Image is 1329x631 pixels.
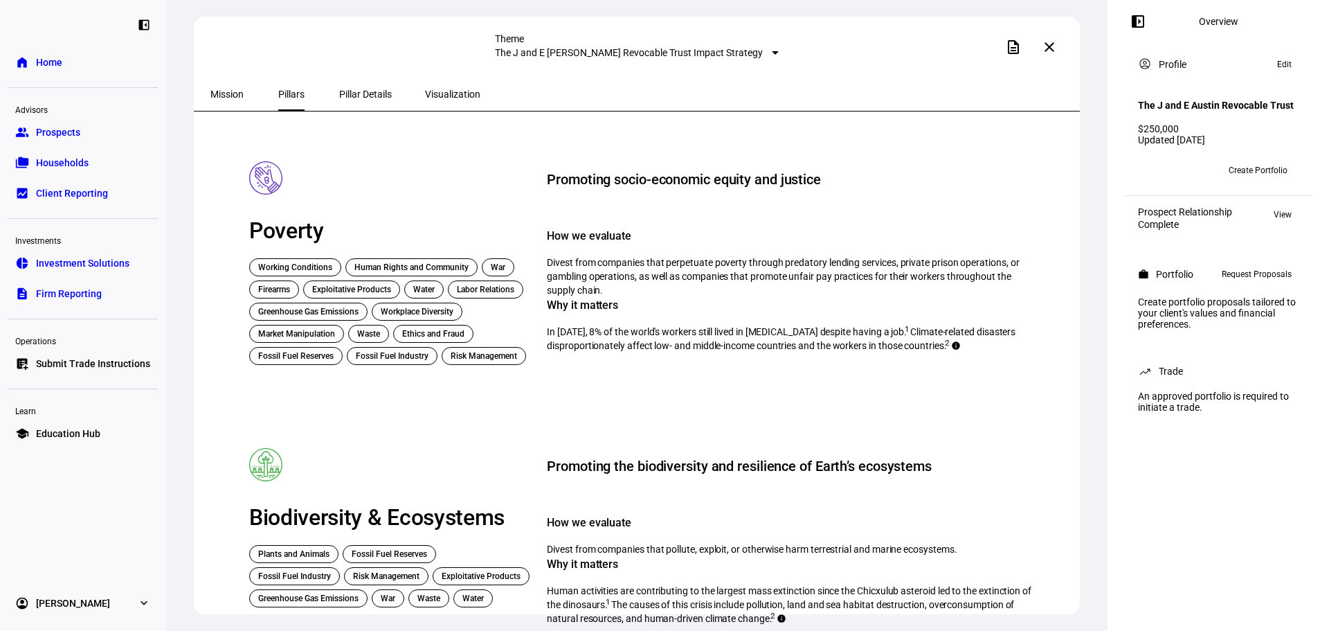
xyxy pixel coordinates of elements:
mat-select-trigger: The J and E [PERSON_NAME] Revocable Trust Impact Strategy [495,47,763,58]
div: Poverty [249,217,530,245]
eth-mat-symbol: pie_chart [15,256,29,270]
mat-icon: left_panel_open [1130,13,1146,30]
span: Firm Reporting [36,287,102,301]
span: Pillars [278,89,305,99]
eth-mat-symbol: folder_copy [15,156,29,170]
mat-icon: trending_up [1138,364,1152,378]
eth-mat-symbol: group [15,125,29,139]
span: Home [36,55,62,69]
span: Investment Solutions [36,256,129,270]
eth-mat-symbol: list_alt_add [15,357,29,371]
sup: 1 [905,324,910,334]
div: Water [453,589,493,607]
div: War [482,258,514,276]
a: descriptionFirm Reporting [8,280,158,308]
mat-icon: info [777,613,793,630]
div: Operations [8,330,158,350]
div: Working Conditions [249,258,341,276]
span: Request Proposals [1222,266,1292,283]
div: Updated [DATE] [1138,134,1299,145]
mat-icon: info [951,340,968,357]
button: View [1267,206,1299,223]
span: Create Portfolio [1229,159,1287,181]
div: Greenhouse Gas Emissions [249,589,368,607]
div: Fossil Fuel Industry [347,347,437,365]
div: Water [404,281,444,299]
a: groupProspects [8,118,158,146]
a: pie_chartInvestment Solutions [8,249,158,277]
eth-mat-symbol: bid_landscape [15,186,29,200]
div: Fossil Fuel Reserves [249,347,343,365]
eth-panel-overview-card-header: Portfolio [1138,266,1299,283]
div: Portfolio [1156,269,1193,280]
div: Complete [1138,219,1232,230]
div: Why it matters [547,297,1031,314]
div: Exploitative Products [433,567,530,585]
span: BH [1143,166,1155,175]
div: Risk Management [344,567,428,585]
span: Client Reporting [36,186,108,200]
span: View [1274,206,1292,223]
a: bid_landscapeClient Reporting [8,179,158,207]
img: Pillar icon [249,161,282,195]
sup: 2 [770,611,775,621]
span: DY [1165,166,1175,175]
div: $250,000 [1138,123,1299,134]
eth-mat-symbol: left_panel_close [137,18,151,32]
eth-mat-symbol: home [15,55,29,69]
div: Learn [8,400,158,420]
mat-icon: close [1041,39,1058,55]
div: Overview [1199,16,1238,27]
div: Prospect Relationship [1138,206,1232,217]
div: Workplace Diversity [372,303,462,321]
img: Pillar icon [249,448,282,481]
div: Human Rights and Community [345,258,478,276]
span: [PERSON_NAME] [36,596,110,610]
div: How we evaluate [547,228,1031,245]
div: Theme [495,33,779,44]
div: Waste [348,325,389,343]
eth-mat-symbol: description [15,287,29,301]
h4: The J and E Austin Revocable Trust [1138,100,1294,111]
div: Why it matters [547,556,1031,573]
div: Greenhouse Gas Emissions [249,303,368,321]
div: Firearms [249,281,299,299]
span: Edit [1277,56,1292,73]
span: Divest from companies that perpetuate poverty through predatory lending services, private prison ... [547,257,1019,296]
div: Fossil Fuel Industry [249,567,340,585]
span: In [DATE], 8% of the world's workers still lived in [MEDICAL_DATA] despite having a job. Climate-... [547,326,1015,351]
div: An approved portfolio is required to initiate a trade. [1130,385,1307,418]
eth-panel-overview-card-header: Profile [1138,56,1299,73]
div: Waste [408,589,449,607]
span: Pillar Details [339,89,392,99]
div: Risk Management [442,347,526,365]
eth-mat-symbol: school [15,427,29,441]
mat-icon: work [1138,269,1149,280]
sup: 1 [606,597,611,607]
mat-icon: account_circle [1138,57,1152,71]
div: Biodiversity & Ecosystems [249,504,530,531]
span: Visualization [425,89,480,99]
div: Ethics and Fraud [393,325,473,343]
div: Promoting socio-economic equity and justice [547,170,821,189]
sup: 2 [945,338,950,348]
span: Mission [210,89,244,99]
div: Market Manipulation [249,325,344,343]
div: Create portfolio proposals tailored to your client's values and financial preferences. [1130,291,1307,335]
div: Fossil Fuel Reserves [343,545,436,563]
button: Edit [1270,56,1299,73]
span: Divest from companies that pollute, exploit, or otherwise harm terrestrial and marine ecosystems. [547,544,957,555]
button: Request Proposals [1215,266,1299,283]
div: Advisors [8,99,158,118]
span: Human activities are contributing to the largest mass extinction since the Chicxulub asteroid led... [547,585,1031,624]
div: Plants and Animals [249,545,338,563]
span: Submit Trade Instructions [36,357,150,371]
a: folder_copyHouseholds [8,149,158,177]
div: Investments [8,230,158,249]
div: War [372,589,404,607]
div: Promoting the biodiversity and resilience of Earth’s ecosystems [547,456,932,476]
a: homeHome [8,48,158,76]
span: Education Hub [36,427,100,441]
div: Exploitative Products [303,281,400,299]
eth-mat-symbol: account_circle [15,596,29,610]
